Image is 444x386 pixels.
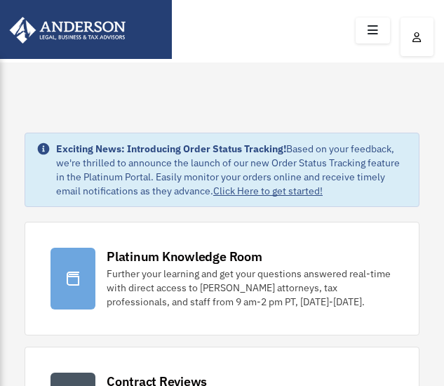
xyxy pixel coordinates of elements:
[107,248,262,265] div: Platinum Knowledge Room
[107,267,393,309] div: Further your learning and get your questions answered real-time with direct access to [PERSON_NAM...
[56,142,408,198] div: Based on your feedback, we're thrilled to announce the launch of our new Order Status Tracking fe...
[25,222,419,335] a: Platinum Knowledge Room Further your learning and get your questions answered real-time with dire...
[213,185,323,197] a: Click Here to get started!
[56,142,286,155] strong: Exciting News: Introducing Order Status Tracking!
